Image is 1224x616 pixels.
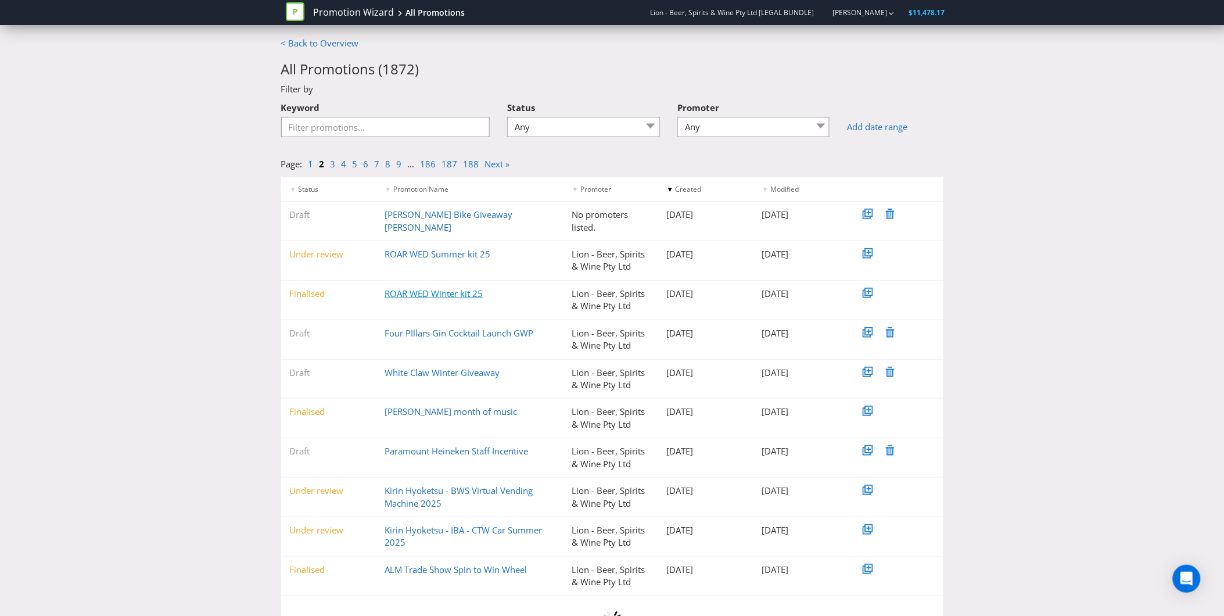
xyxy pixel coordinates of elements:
a: 3 [331,158,336,170]
span: 1872 [383,59,415,78]
div: [DATE] [658,248,753,260]
span: ▼ [762,184,769,194]
a: 9 [397,158,402,170]
div: [DATE] [658,209,753,221]
label: Keyword [281,96,320,114]
a: 186 [421,158,436,170]
div: Filter by [272,83,952,95]
div: Draft [281,209,376,221]
a: 4 [342,158,347,170]
a: [PERSON_NAME] month of music [385,406,517,417]
span: ▼ [667,184,674,194]
div: [DATE] [753,209,848,221]
div: Finalised [281,564,376,576]
a: Next » [485,158,510,170]
a: Add date range [847,121,943,133]
div: [DATE] [658,445,753,457]
a: 7 [375,158,380,170]
div: Open Intercom Messenger [1173,565,1201,593]
span: Promoter [580,184,611,194]
a: 187 [442,158,458,170]
span: Promotion Name [393,184,448,194]
div: Lion - Beer, Spirits & Wine Pty Ltd [563,327,658,352]
div: [DATE] [658,485,753,497]
div: Finalised [281,288,376,300]
li: ... [408,158,421,170]
a: Paramount Heineken Staff Incentive [385,445,528,457]
div: Lion - Beer, Spirits & Wine Pty Ltd [563,445,658,470]
div: All Promotions [405,7,465,19]
a: 1 [308,158,314,170]
div: Lion - Beer, Spirits & Wine Pty Ltd [563,564,658,589]
span: All Promotions ( [281,59,383,78]
a: Four PIllars Gin Cocktail Launch GWP [385,327,533,339]
a: Promotion Wizard [313,6,394,19]
a: White Claw Winter Giveaway [385,367,500,378]
div: [DATE] [658,367,753,379]
div: [DATE] [658,564,753,576]
div: [DATE] [753,367,848,379]
div: [DATE] [753,485,848,497]
div: [DATE] [753,524,848,536]
span: ▼ [572,184,579,194]
div: [DATE] [658,406,753,418]
div: Lion - Beer, Spirits & Wine Pty Ltd [563,524,658,549]
a: Kirin Hyoketsu - IBA - CTW Car Summer 2025 [385,524,542,548]
a: < Back to Overview [281,37,359,49]
div: [DATE] [753,406,848,418]
a: 8 [386,158,391,170]
a: ROAR WED Summer kit 25 [385,248,490,260]
a: 6 [364,158,369,170]
div: Draft [281,367,376,379]
div: Under review [281,248,376,260]
a: 188 [464,158,479,170]
div: Lion - Beer, Spirits & Wine Pty Ltd [563,485,658,510]
span: $11,478.17 [909,8,945,17]
a: [PERSON_NAME] Bike Giveaway [PERSON_NAME] [385,209,512,232]
span: ) [415,59,419,78]
div: Under review [281,524,376,536]
div: [DATE] [753,445,848,457]
div: [DATE] [753,564,848,576]
a: ALM Trade Show Spin to Win Wheel [385,564,527,575]
span: Modified [770,184,799,194]
input: Filter promotions... [281,117,490,137]
span: Status [507,102,535,113]
div: Lion - Beer, Spirits & Wine Pty Ltd [563,288,658,313]
div: Draft [281,327,376,339]
div: No promoters listed. [563,209,658,234]
span: Lion - Beer, Spirits & Wine Pty Ltd [LEGAL BUNDLE] [650,8,814,17]
div: Lion - Beer, Spirits & Wine Pty Ltd [563,248,658,273]
a: ROAR WED Winter kit 25 [385,288,483,299]
span: Created [676,184,702,194]
a: Kirin Hyoketsu - BWS Virtual Vending Machine 2025 [385,485,533,508]
div: [DATE] [753,288,848,300]
a: 2 [320,158,325,170]
div: Lion - Beer, Spirits & Wine Pty Ltd [563,367,658,392]
span: Status [298,184,318,194]
div: [DATE] [753,327,848,339]
div: Finalised [281,406,376,418]
div: [DATE] [658,327,753,339]
div: Draft [281,445,376,457]
a: 5 [353,158,358,170]
span: Promoter [677,102,719,113]
div: Under review [281,485,376,497]
div: Lion - Beer, Spirits & Wine Pty Ltd [563,406,658,431]
span: ▼ [385,184,392,194]
span: Page: [281,158,303,170]
a: [PERSON_NAME] [821,8,887,17]
div: [DATE] [753,248,848,260]
div: [DATE] [658,524,753,536]
div: [DATE] [658,288,753,300]
span: ▼ [290,184,297,194]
